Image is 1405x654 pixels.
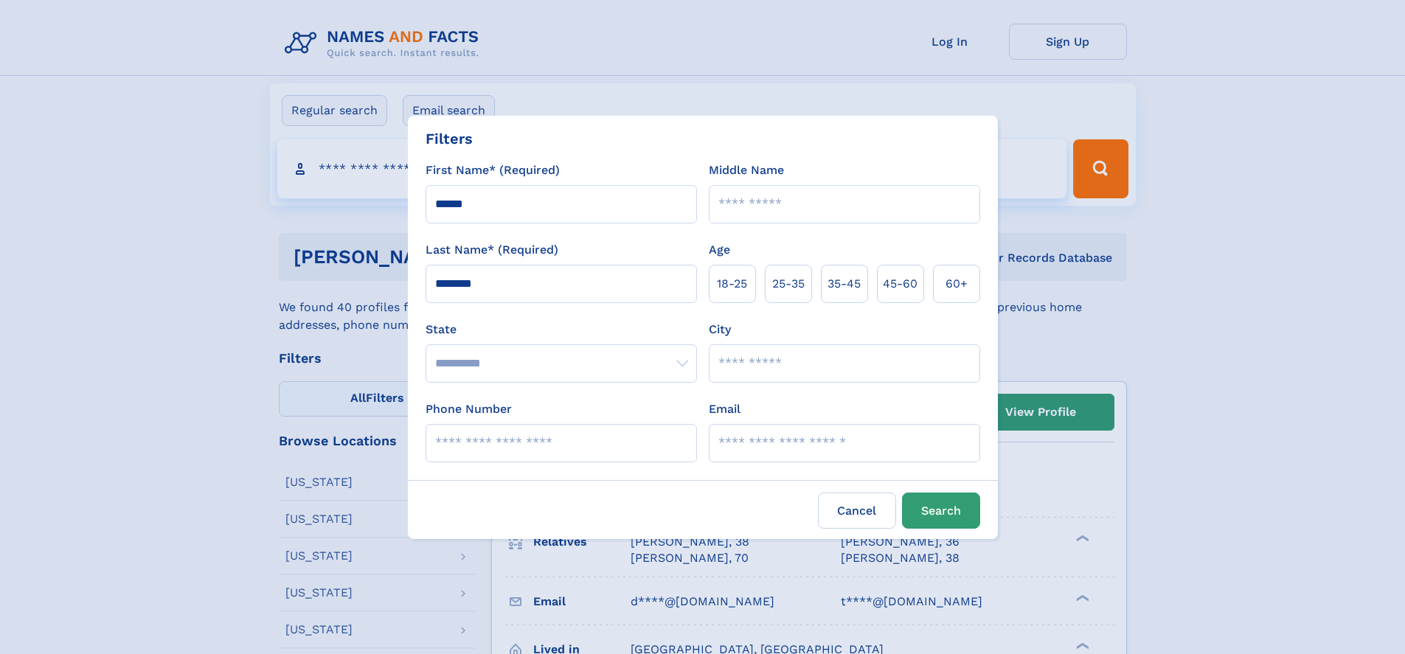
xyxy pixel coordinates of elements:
label: Cancel [818,493,896,529]
label: City [709,321,731,338]
span: 35‑45 [828,275,861,293]
span: 60+ [946,275,968,293]
span: 18‑25 [717,275,747,293]
label: Phone Number [426,400,512,418]
label: State [426,321,697,338]
div: Filters [426,128,473,150]
button: Search [902,493,980,529]
label: First Name* (Required) [426,161,560,179]
span: 25‑35 [772,275,805,293]
label: Email [709,400,740,418]
span: 45‑60 [883,275,917,293]
label: Middle Name [709,161,784,179]
label: Age [709,241,730,259]
label: Last Name* (Required) [426,241,558,259]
